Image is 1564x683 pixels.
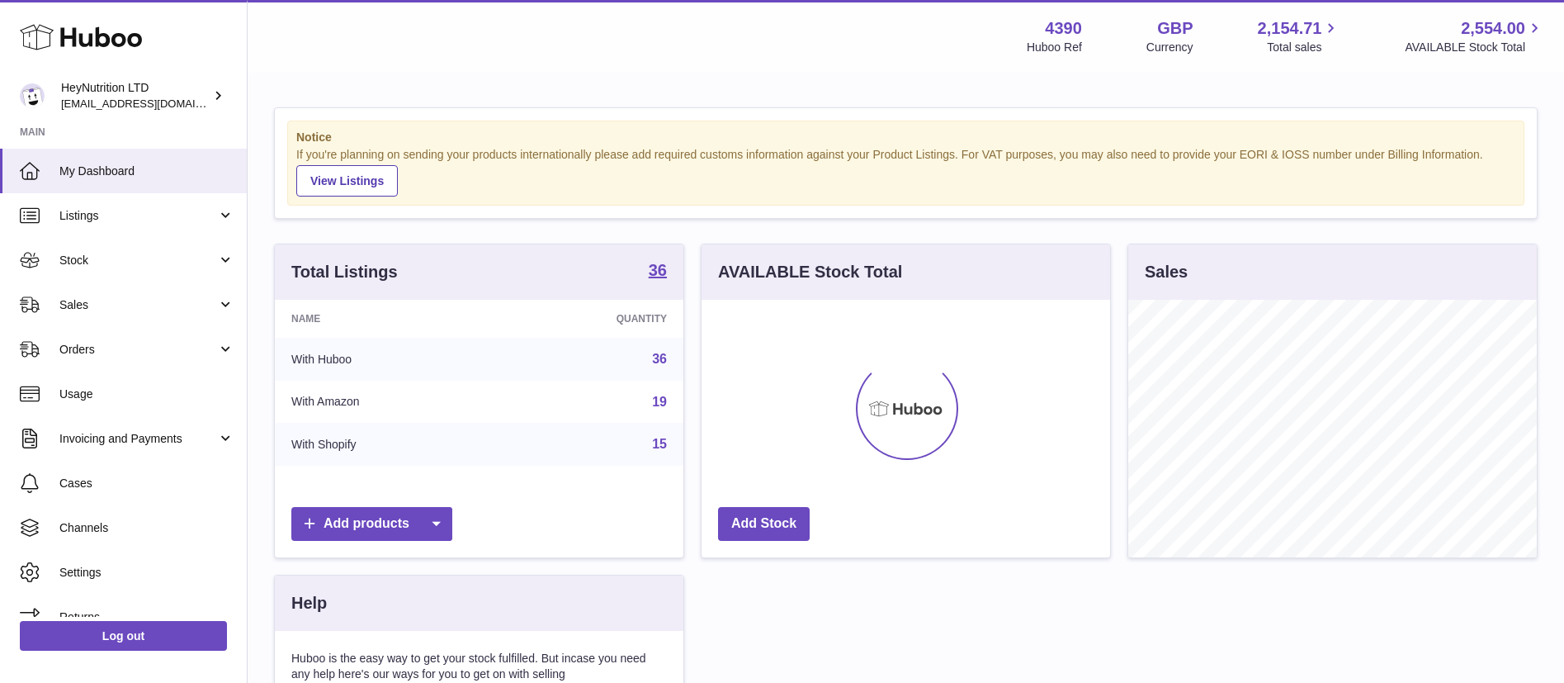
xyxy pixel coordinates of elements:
[1405,40,1544,55] span: AVAILABLE Stock Total
[275,300,498,338] th: Name
[1027,40,1082,55] div: Huboo Ref
[20,621,227,651] a: Log out
[1145,261,1188,283] h3: Sales
[59,208,217,224] span: Listings
[291,592,327,614] h3: Help
[59,164,234,179] span: My Dashboard
[1258,17,1322,40] span: 2,154.71
[59,520,234,536] span: Channels
[59,387,234,402] span: Usage
[1258,17,1341,55] a: 2,154.71 Total sales
[498,300,683,338] th: Quantity
[1267,40,1340,55] span: Total sales
[59,476,234,491] span: Cases
[59,342,217,358] span: Orders
[291,261,398,283] h3: Total Listings
[718,507,810,541] a: Add Stock
[649,262,667,282] a: 36
[275,423,498,466] td: With Shopify
[291,507,452,541] a: Add products
[20,83,45,108] img: internalAdmin-4390@internal.huboo.com
[59,609,234,625] span: Returns
[718,261,902,283] h3: AVAILABLE Stock Total
[1146,40,1193,55] div: Currency
[296,165,398,197] a: View Listings
[59,565,234,581] span: Settings
[59,431,217,447] span: Invoicing and Payments
[1461,17,1525,40] span: 2,554.00
[61,80,210,111] div: HeyNutrition LTD
[1157,17,1193,40] strong: GBP
[296,130,1515,145] strong: Notice
[649,262,667,278] strong: 36
[652,352,667,366] a: 36
[652,437,667,451] a: 15
[652,395,667,409] a: 19
[59,253,217,268] span: Stock
[61,97,243,110] span: [EMAIL_ADDRESS][DOMAIN_NAME]
[1045,17,1082,40] strong: 4390
[1405,17,1544,55] a: 2,554.00 AVAILABLE Stock Total
[59,297,217,313] span: Sales
[296,147,1515,197] div: If you're planning on sending your products internationally please add required customs informati...
[275,338,498,381] td: With Huboo
[291,651,667,682] p: Huboo is the easy way to get your stock fulfilled. But incase you need any help here's our ways f...
[275,381,498,424] td: With Amazon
